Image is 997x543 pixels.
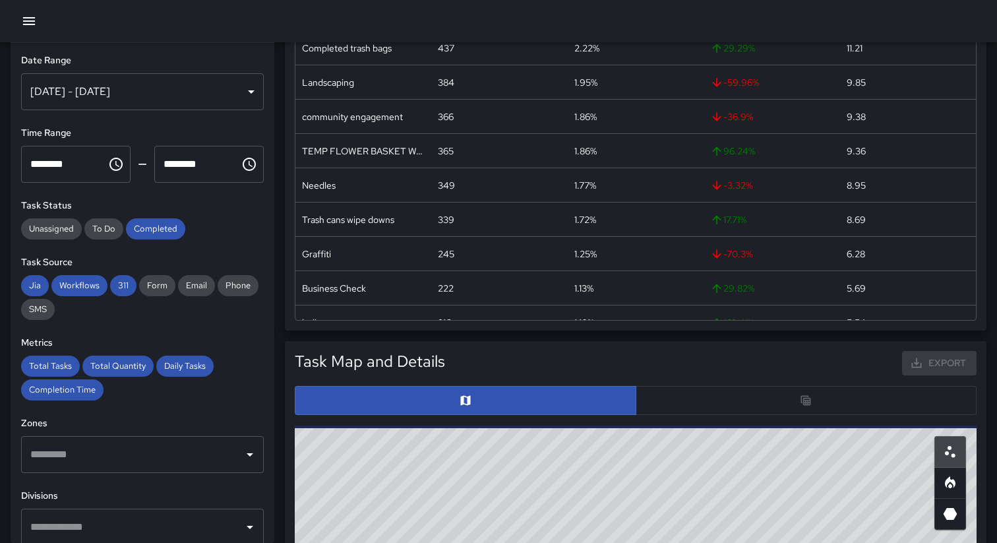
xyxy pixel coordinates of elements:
div: TEMP FLOWER BASKET WATERING FIX ASSET [302,144,425,158]
span: -3.32 % [710,179,752,192]
div: Unassigned [21,218,82,240]
button: 3D Heatmap [934,498,966,530]
div: Completed trash bags [302,42,392,55]
div: 365 [438,144,454,158]
span: Completion Time [21,384,104,395]
span: Daily Tasks [156,360,214,371]
div: 222 [438,282,454,295]
div: 11.21 [847,42,862,55]
div: [DATE] - [DATE] [21,73,264,110]
span: Jia [21,280,49,291]
div: Trash cans wipe downs [302,213,394,226]
div: Landscaping [302,76,354,89]
span: Total Quantity [82,360,154,371]
div: Business Check [302,282,366,295]
span: 311 [110,280,136,291]
div: 437 [438,42,454,55]
span: Workflows [51,280,107,291]
span: 17.71 % [710,213,746,226]
button: Choose time, selected time is 11:59 PM [236,151,262,177]
button: Open [241,445,259,464]
span: 29.82 % [710,282,754,295]
h6: Task Source [21,255,264,270]
button: Open [241,518,259,536]
span: To Do [84,223,123,234]
div: 339 [438,213,454,226]
span: Form [139,280,175,291]
span: SMS [21,303,55,315]
div: 384 [438,76,454,89]
div: 9.36 [847,144,866,158]
span: Unassigned [21,223,82,234]
span: -59.96 % [710,76,759,89]
h6: Task Status [21,199,264,213]
div: 311 [110,275,136,296]
div: community engagement [302,110,403,123]
div: 1.95% [574,76,597,89]
svg: 3D Heatmap [942,506,958,522]
div: Completed [126,218,185,240]
div: Jia [21,275,49,296]
div: 216 [438,316,451,329]
h5: Task Map and Details [295,351,445,372]
div: Email [178,275,215,296]
div: 1.72% [574,213,596,226]
svg: Heatmap [942,475,958,491]
div: Daily Tasks [156,356,214,377]
div: SMS [21,299,55,320]
div: 8.69 [847,213,866,226]
svg: Scatterplot [942,444,958,460]
h6: Date Range [21,53,264,68]
div: Phone [218,275,258,296]
div: Completion Time [21,379,104,400]
div: To Do [84,218,123,240]
div: 366 [438,110,454,123]
h6: Time Range [21,126,264,141]
button: Choose time, selected time is 12:00 AM [103,151,129,177]
div: 1.10% [574,316,594,329]
div: 1.25% [574,247,597,261]
div: 5.54 [847,316,866,329]
div: Form [139,275,175,296]
span: 29.29 % [710,42,755,55]
div: Total Tasks [21,356,80,377]
div: Total Quantity [82,356,154,377]
div: 245 [438,247,454,261]
h6: Zones [21,416,264,431]
div: Needles [302,179,336,192]
span: Total Tasks [21,360,80,371]
span: Phone [218,280,258,291]
h6: Divisions [21,489,264,503]
div: 9.38 [847,110,866,123]
div: Graffiti [302,247,331,261]
div: 9.85 [847,76,866,89]
span: 163.41 % [710,316,754,329]
div: 5.69 [847,282,866,295]
span: Email [178,280,215,291]
button: Heatmap [934,467,966,499]
div: bulk [302,316,319,329]
span: Completed [126,223,185,234]
div: 349 [438,179,455,192]
div: 1.13% [574,282,593,295]
div: Workflows [51,275,107,296]
div: 1.86% [574,144,597,158]
div: 6.28 [847,247,865,261]
h6: Metrics [21,336,264,350]
div: 1.77% [574,179,596,192]
button: Scatterplot [934,436,966,468]
span: 96.24 % [710,144,755,158]
div: 1.86% [574,110,597,123]
span: -70.3 % [710,247,752,261]
div: 2.22% [574,42,599,55]
span: -36.9 % [710,110,753,123]
div: 8.95 [847,179,866,192]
